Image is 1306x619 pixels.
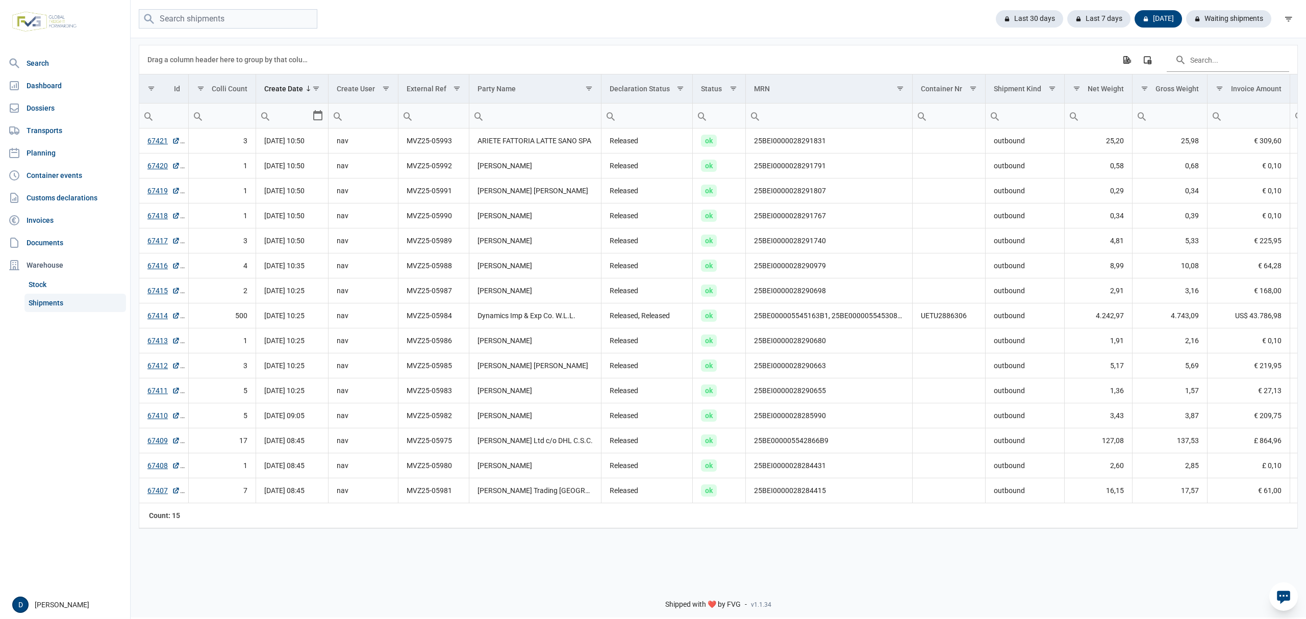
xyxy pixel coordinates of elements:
span: € 0,10 [1262,211,1282,221]
div: External Ref [407,85,446,93]
td: Released [601,328,693,353]
td: Column Container Nr [912,74,985,104]
td: outbound [985,278,1064,303]
td: outbound [985,453,1064,478]
td: 4 [188,253,256,278]
div: Invoice Amount [1231,85,1282,93]
td: 25BE000005545163B1, 25BE000005545308B4 [746,303,912,328]
span: ok [701,285,717,297]
td: [PERSON_NAME] [469,228,601,253]
td: MVZ25-05988 [398,253,469,278]
div: Container Nr [921,85,962,93]
td: Column Invoice Amount [1208,74,1290,104]
td: Column Gross Weight [1132,74,1208,104]
div: MRN [754,85,770,93]
a: 67419 [147,186,180,196]
span: ok [701,210,717,222]
td: Released [601,453,693,478]
div: Search box [746,104,764,128]
td: 5,17 [1064,353,1132,378]
td: 25BEI0000028291767 [746,203,912,228]
td: Released [601,378,693,403]
td: 25BEI0000028291807 [746,178,912,203]
span: US$ 43.786,98 [1235,311,1282,321]
span: [DATE] 10:25 [264,386,305,395]
td: Released [601,478,693,503]
input: Filter cell [913,104,985,128]
td: outbound [985,478,1064,503]
td: [PERSON_NAME] [PERSON_NAME] [469,353,601,378]
a: Documents [4,233,126,253]
a: Stock [24,275,126,294]
td: [PERSON_NAME] [469,203,601,228]
td: Released [601,153,693,178]
td: 10,08 [1132,253,1208,278]
span: Show filter options for column 'Declaration Status' [676,85,684,92]
td: UETU2886306 [912,303,985,328]
td: Released [601,353,693,378]
div: Shipment Kind [994,85,1041,93]
input: Filter cell [256,104,312,128]
a: 67412 [147,360,180,371]
div: Create Date [264,85,303,93]
span: [DATE] 10:50 [264,137,305,145]
div: Search box [1133,104,1151,128]
a: Invoices [4,210,126,230]
div: Colli Count [212,85,247,93]
div: Search box [1065,104,1083,128]
td: MVZ25-05981 [398,478,469,503]
td: 3 [188,228,256,253]
td: outbound [985,303,1064,328]
td: Column Net Weight [1064,74,1132,104]
td: 25BEI0000028284431 [746,453,912,478]
td: [PERSON_NAME] Ltd c/o DHL C.S.C. [469,428,601,453]
td: Column Status [692,74,745,104]
td: 25BE000005542866B9 [746,428,912,453]
div: Data grid with 15 rows and 18 columns [139,45,1297,528]
td: nav [329,128,398,153]
td: nav [329,328,398,353]
span: Show filter options for column 'Status' [730,85,737,92]
td: nav [329,228,398,253]
span: [DATE] 10:50 [264,212,305,220]
span: [DATE] 10:50 [264,237,305,245]
div: Status [701,85,722,93]
td: [PERSON_NAME] [469,453,601,478]
td: 1 [188,328,256,353]
td: nav [329,403,398,428]
td: Filter cell [692,104,745,128]
td: MVZ25-05975 [398,428,469,453]
td: Released [601,403,693,428]
td: [PERSON_NAME] [469,278,601,303]
div: Gross Weight [1156,85,1199,93]
td: nav [329,453,398,478]
td: Column Shipment Kind [985,74,1064,104]
td: outbound [985,403,1064,428]
input: Filter cell [746,104,912,128]
td: 2 [188,278,256,303]
td: 2,16 [1132,328,1208,353]
td: 25BEI0000028291831 [746,128,912,153]
td: 127,08 [1064,428,1132,453]
input: Filter cell [139,104,188,128]
td: MVZ25-05993 [398,128,469,153]
td: Released, Released [601,303,693,328]
td: outbound [985,153,1064,178]
td: [PERSON_NAME] Trading [GEOGRAPHIC_DATA] [469,478,601,503]
td: Released [601,253,693,278]
td: 1 [188,178,256,203]
input: Filter cell [469,104,601,128]
a: 67407 [147,485,180,496]
span: € 0,10 [1262,336,1282,346]
span: ok [701,235,717,247]
td: 3,87 [1132,403,1208,428]
span: ok [701,135,717,147]
td: 500 [188,303,256,328]
td: 25BEI0000028290979 [746,253,912,278]
a: Transports [4,120,126,141]
span: [DATE] 10:50 [264,187,305,195]
td: Released [601,278,693,303]
input: Filter cell [1208,104,1290,128]
a: Dashboard [4,75,126,96]
td: 1,91 [1064,328,1132,353]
